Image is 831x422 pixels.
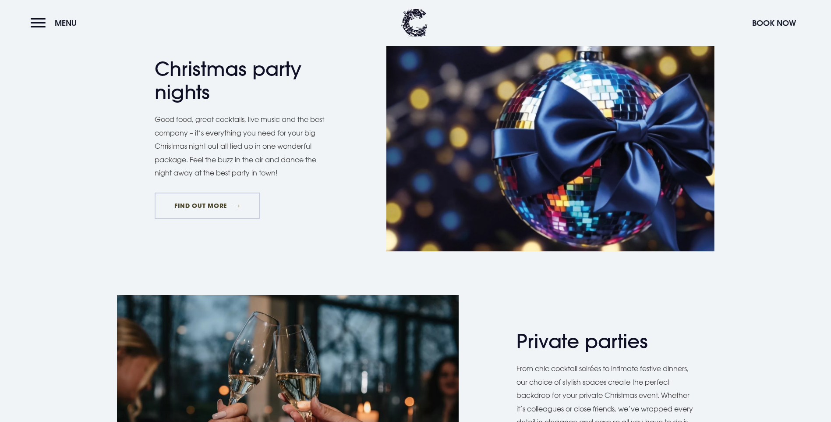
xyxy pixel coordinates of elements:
[748,14,800,32] button: Book Now
[401,9,428,37] img: Clandeboye Lodge
[155,113,334,179] p: Good food, great cocktails, live music and the best company – it’s everything you need for your b...
[155,57,325,104] h2: Christmas party nights
[155,193,260,219] a: FIND OUT MORE
[31,14,81,32] button: Menu
[516,330,687,353] h2: Private parties
[55,18,77,28] span: Menu
[386,32,714,251] img: Hotel Christmas in Northern Ireland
